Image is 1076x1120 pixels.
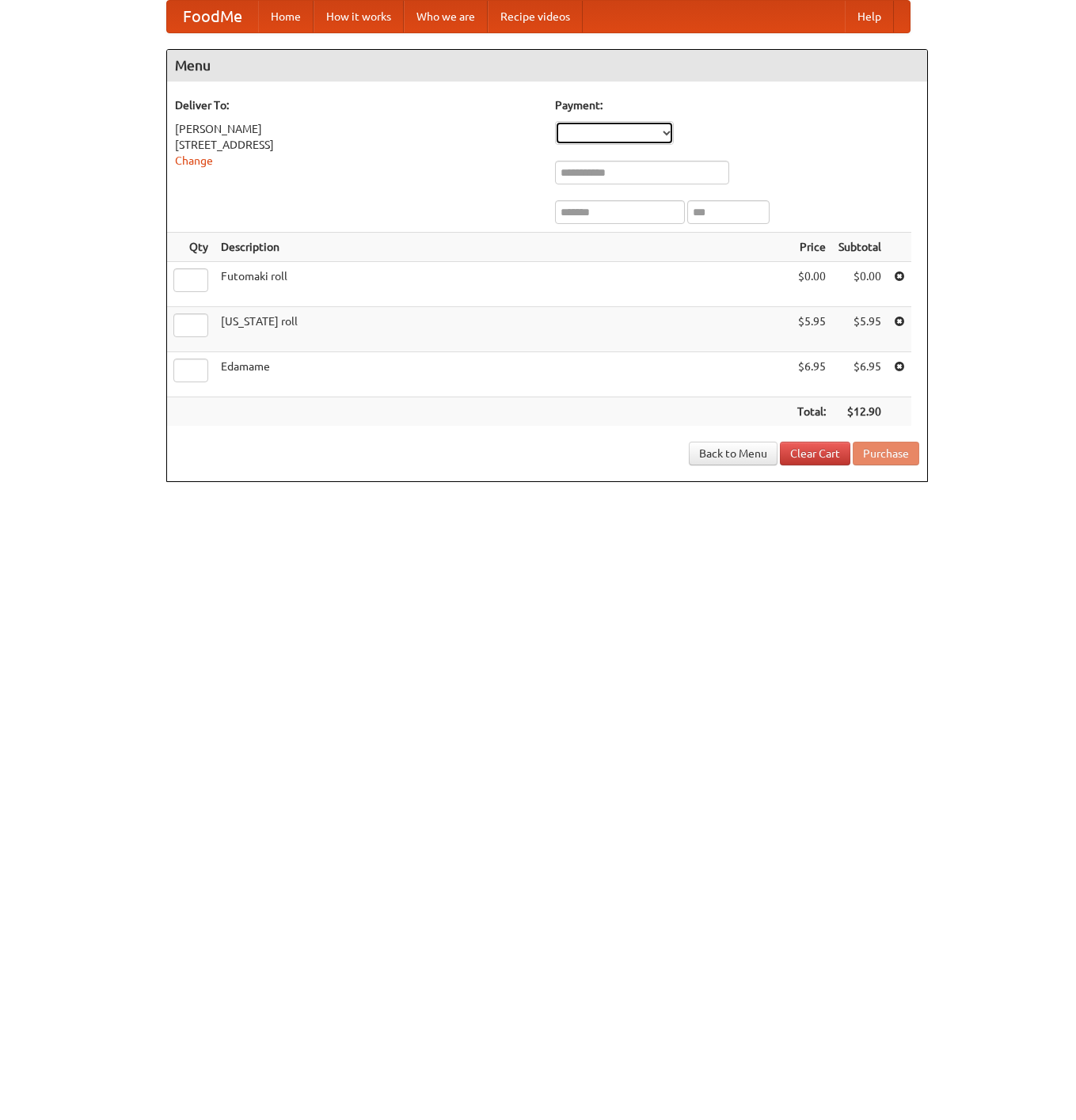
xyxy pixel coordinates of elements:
th: Subtotal [832,233,888,262]
h5: Deliver To: [175,97,539,113]
a: Recipe videos [488,1,583,32]
td: [US_STATE] roll [215,307,791,352]
td: Futomaki roll [215,262,791,307]
a: Clear Cart [780,442,850,465]
a: Who we are [404,1,488,32]
th: Total: [791,397,832,427]
th: $12.90 [832,397,888,427]
td: $5.95 [832,307,888,352]
th: Price [791,233,832,262]
th: Description [215,233,791,262]
th: Qty [167,233,215,262]
div: [STREET_ADDRESS] [175,137,539,153]
td: $6.95 [791,352,832,397]
td: $5.95 [791,307,832,352]
div: [PERSON_NAME] [175,121,539,137]
button: Purchase [853,442,919,465]
a: Help [845,1,894,32]
td: Edamame [215,352,791,397]
td: $0.00 [791,262,832,307]
h4: Menu [167,50,927,82]
a: Back to Menu [689,442,778,465]
h5: Payment: [555,97,919,113]
td: $0.00 [832,262,888,307]
td: $6.95 [832,352,888,397]
a: Change [175,154,213,167]
a: Home [258,1,314,32]
a: How it works [314,1,404,32]
a: FoodMe [167,1,258,32]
